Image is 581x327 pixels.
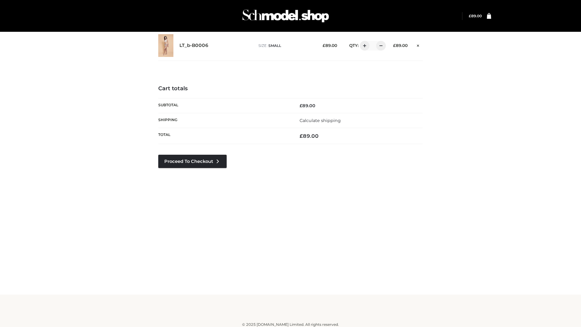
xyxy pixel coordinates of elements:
th: Subtotal [158,98,290,113]
span: SMALL [268,43,281,48]
p: size : [258,43,313,48]
span: £ [300,133,303,139]
th: Shipping [158,113,290,128]
a: Remove this item [414,41,423,49]
a: £89.00 [469,14,482,18]
div: QTY: [343,41,384,51]
span: £ [300,103,302,108]
bdi: 89.00 [300,103,315,108]
h4: Cart totals [158,85,423,92]
a: LT_b-B0006 [179,43,208,48]
img: Schmodel Admin 964 [240,4,331,28]
span: £ [393,43,396,48]
th: Total [158,128,290,144]
bdi: 89.00 [393,43,408,48]
bdi: 89.00 [323,43,337,48]
bdi: 89.00 [300,133,319,139]
a: Proceed to Checkout [158,155,227,168]
span: £ [469,14,471,18]
span: £ [323,43,325,48]
bdi: 89.00 [469,14,482,18]
a: Calculate shipping [300,118,341,123]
